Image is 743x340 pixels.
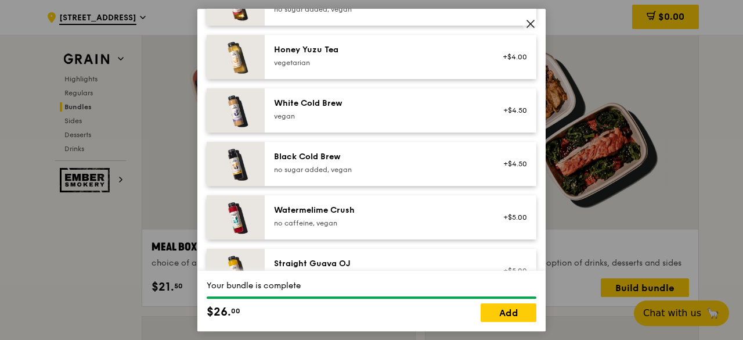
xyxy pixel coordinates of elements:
div: +$5.00 [496,213,527,222]
span: 00 [231,306,240,316]
div: Honey Yuzu Tea [274,44,482,56]
span: $26. [207,303,231,321]
a: Add [481,303,536,322]
div: Your bundle is complete [207,280,536,292]
div: vegan [274,112,482,121]
div: +$4.50 [496,106,527,115]
img: daily_normal_HORZ-watermelime-crush.jpg [207,195,265,239]
div: +$4.50 [496,159,527,169]
div: +$5.00 [496,266,527,275]
div: no caffeine, vegan [274,219,482,228]
div: Black Cold Brew [274,151,482,163]
div: White Cold Brew [274,98,482,109]
div: +$4.00 [496,52,527,62]
div: vegetarian [274,58,482,67]
img: daily_normal_HORZ-white-cold-brew.jpg [207,88,265,133]
div: no sugar added, vegan [274,5,482,14]
div: no sugar added, vegan [274,165,482,174]
img: daily_normal_honey-yuzu-tea.jpg [207,35,265,79]
div: Watermelime Crush [274,205,482,216]
div: Straight Guava OJ [274,258,482,270]
img: daily_normal_HORZ-straight-guava-OJ.jpg [207,249,265,293]
img: daily_normal_HORZ-black-cold-brew.jpg [207,142,265,186]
